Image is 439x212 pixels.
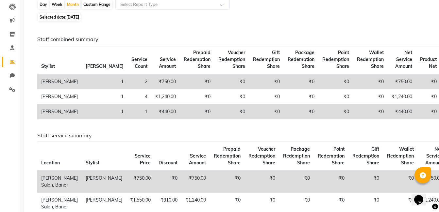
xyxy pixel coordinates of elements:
[37,36,425,42] h6: Staff combined summary
[283,146,310,166] span: Package Redemption Share
[189,153,206,166] span: Service Amount
[82,89,127,104] td: 1
[37,132,425,139] h6: Staff service summary
[245,171,279,193] td: ₹0
[357,50,384,69] span: Wallet Redemption Share
[388,104,416,119] td: ₹440.00
[218,50,245,69] span: Voucher Redemption Share
[388,74,416,89] td: ₹750.00
[214,146,241,166] span: Prepaid Redemption Share
[86,160,99,166] span: Stylist
[82,104,127,119] td: 1
[395,50,412,69] span: Net Service Amount
[284,89,318,104] td: ₹0
[135,153,151,166] span: Service Price
[82,74,127,89] td: 1
[82,171,126,193] td: [PERSON_NAME]
[314,171,348,193] td: ₹0
[180,74,214,89] td: ₹0
[353,74,388,89] td: ₹0
[387,146,414,166] span: Wallet Redemption Share
[388,89,416,104] td: ₹1,240.00
[37,171,82,193] td: [PERSON_NAME] Salon, Baner
[348,171,383,193] td: ₹0
[180,89,214,104] td: ₹0
[214,89,249,104] td: ₹0
[210,171,245,193] td: ₹0
[318,89,353,104] td: ₹0
[279,171,314,193] td: ₹0
[353,89,388,104] td: ₹0
[38,13,81,21] span: Selected date:
[284,74,318,89] td: ₹0
[41,160,60,166] span: Location
[151,89,180,104] td: ₹1,240.00
[253,50,280,69] span: Gift Redemption Share
[214,104,249,119] td: ₹0
[181,171,210,193] td: ₹750.00
[284,104,318,119] td: ₹0
[288,50,314,69] span: Package Redemption Share
[412,186,432,205] iframe: chat widget
[318,104,353,119] td: ₹0
[86,63,124,69] span: [PERSON_NAME]
[249,104,284,119] td: ₹0
[155,171,181,193] td: ₹0
[184,50,211,69] span: Prepaid Redemption Share
[420,56,437,69] span: Product Net
[249,89,284,104] td: ₹0
[159,56,176,69] span: Service Amount
[322,50,349,69] span: Point Redemption Share
[352,146,379,166] span: Gift Redemption Share
[318,146,345,166] span: Point Redemption Share
[37,89,82,104] td: [PERSON_NAME]
[249,74,284,89] td: ₹0
[127,74,151,89] td: 2
[318,74,353,89] td: ₹0
[151,104,180,119] td: ₹440.00
[41,63,55,69] span: Stylist
[127,89,151,104] td: 4
[37,74,82,89] td: [PERSON_NAME]
[353,104,388,119] td: ₹0
[248,146,275,166] span: Voucher Redemption Share
[159,160,177,166] span: Discount
[66,15,79,20] span: [DATE]
[131,56,147,69] span: Service Count
[383,171,418,193] td: ₹0
[180,104,214,119] td: ₹0
[37,104,82,119] td: [PERSON_NAME]
[151,74,180,89] td: ₹750.00
[214,74,249,89] td: ₹0
[127,104,151,119] td: 1
[126,171,155,193] td: ₹750.00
